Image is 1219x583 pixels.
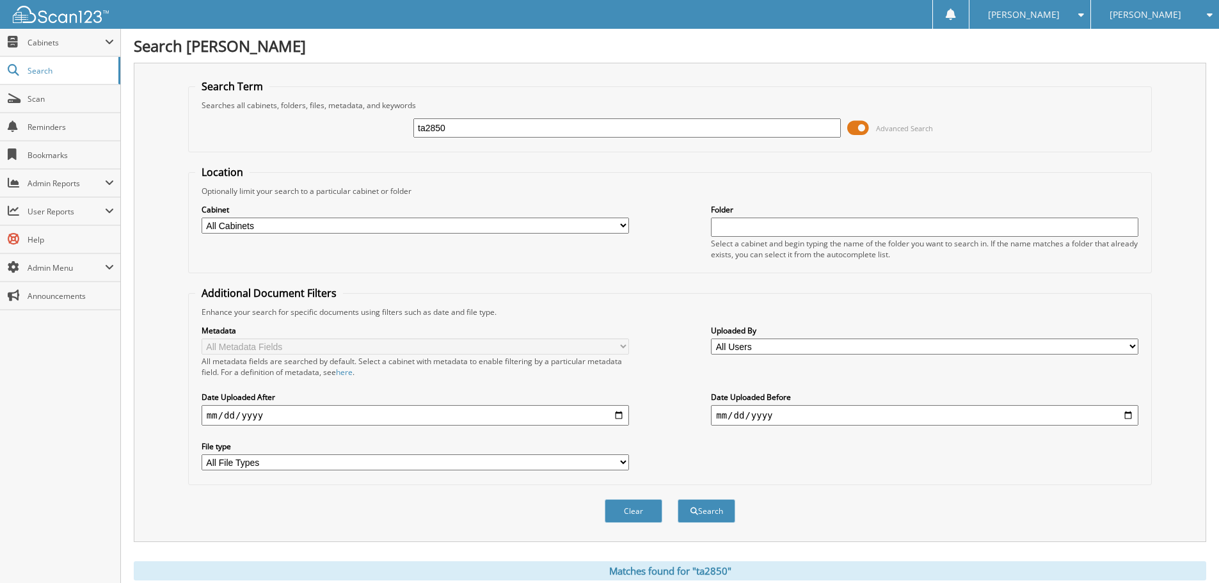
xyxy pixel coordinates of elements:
[711,204,1138,215] label: Folder
[988,11,1060,19] span: [PERSON_NAME]
[711,392,1138,403] label: Date Uploaded Before
[876,124,933,133] span: Advanced Search
[28,93,114,104] span: Scan
[195,186,1145,196] div: Optionally limit your search to a particular cabinet or folder
[28,206,105,217] span: User Reports
[28,37,105,48] span: Cabinets
[678,499,735,523] button: Search
[28,234,114,245] span: Help
[336,367,353,378] a: here
[134,561,1206,580] div: Matches found for "ta2850"
[195,100,1145,111] div: Searches all cabinets, folders, files, metadata, and keywords
[605,499,662,523] button: Clear
[195,165,250,179] legend: Location
[202,405,629,426] input: start
[134,35,1206,56] h1: Search [PERSON_NAME]
[711,325,1138,336] label: Uploaded By
[195,79,269,93] legend: Search Term
[195,286,343,300] legend: Additional Document Filters
[28,150,114,161] span: Bookmarks
[711,238,1138,260] div: Select a cabinet and begin typing the name of the folder you want to search in. If the name match...
[202,392,629,403] label: Date Uploaded After
[28,291,114,301] span: Announcements
[28,65,112,76] span: Search
[202,356,629,378] div: All metadata fields are searched by default. Select a cabinet with metadata to enable filtering b...
[28,122,114,132] span: Reminders
[711,405,1138,426] input: end
[202,441,629,452] label: File type
[13,6,109,23] img: scan123-logo-white.svg
[28,178,105,189] span: Admin Reports
[202,325,629,336] label: Metadata
[195,307,1145,317] div: Enhance your search for specific documents using filters such as date and file type.
[202,204,629,215] label: Cabinet
[1110,11,1181,19] span: [PERSON_NAME]
[28,262,105,273] span: Admin Menu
